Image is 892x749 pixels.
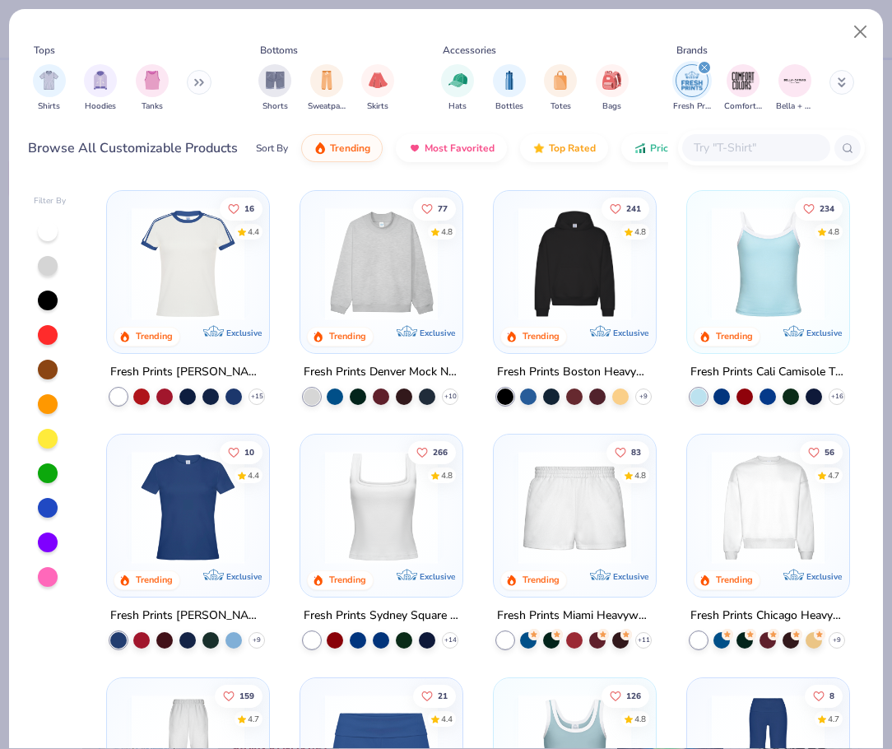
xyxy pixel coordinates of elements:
[441,226,453,238] div: 4.8
[33,64,66,113] button: filter button
[396,134,507,162] button: Most Favorited
[626,204,641,212] span: 241
[85,100,116,113] span: Hoodies
[420,328,455,338] span: Exclusive
[795,197,843,220] button: Like
[256,141,288,156] div: Sort By
[731,68,755,93] img: Comfort Colors Image
[549,142,596,155] span: Top Rated
[34,195,67,207] div: Filter By
[245,204,255,212] span: 16
[221,197,263,220] button: Like
[240,691,255,700] span: 159
[673,100,711,113] span: Fresh Prints
[249,713,260,725] div: 4.7
[606,440,649,463] button: Like
[369,71,388,90] img: Skirts Image
[828,469,839,481] div: 4.7
[551,100,571,113] span: Totes
[776,64,814,113] button: filter button
[634,713,646,725] div: 4.8
[221,440,263,463] button: Like
[497,362,653,383] div: Fresh Prints Boston Heavyweight Hoodie
[845,16,876,48] button: Close
[304,605,459,626] div: Fresh Prints Sydney Square Neck Tank Top
[408,440,456,463] button: Like
[249,469,260,481] div: 4.4
[258,64,291,113] button: filter button
[110,362,266,383] div: Fresh Prints [PERSON_NAME] Fit [PERSON_NAME] Shirt with Stripes
[361,64,394,113] div: filter for Skirts
[544,64,577,113] button: filter button
[829,691,834,700] span: 8
[805,684,843,707] button: Like
[136,64,169,113] button: filter button
[441,469,453,481] div: 4.8
[408,142,421,155] img: most_fav.gif
[304,362,459,383] div: Fresh Prints Denver Mock Neck Heavyweight Sweatshirt
[245,448,255,456] span: 10
[249,226,260,238] div: 4.4
[510,451,639,564] img: af8dff09-eddf-408b-b5dc-51145765dcf2
[317,451,446,564] img: 94a2aa95-cd2b-4983-969b-ecd512716e9a
[544,64,577,113] div: filter for Totes
[39,71,58,90] img: Shirts Image
[634,469,646,481] div: 4.8
[602,71,620,90] img: Bags Image
[413,684,456,707] button: Like
[639,451,768,564] img: a88b619d-8dd7-4971-8a75-9e7ec3244d54
[84,64,117,113] div: filter for Hoodies
[833,635,841,644] span: + 9
[497,605,653,626] div: Fresh Prints Miami Heavyweight Shorts
[626,691,641,700] span: 126
[33,64,66,113] div: filter for Shirts
[136,64,169,113] div: filter for Tanks
[673,64,711,113] div: filter for Fresh Prints
[143,71,161,90] img: Tanks Image
[806,570,841,581] span: Exclusive
[253,635,261,644] span: + 9
[420,570,455,581] span: Exclusive
[800,440,843,463] button: Like
[433,448,448,456] span: 266
[367,100,388,113] span: Skirts
[806,328,841,338] span: Exclusive
[783,68,807,93] img: Bella + Canvas Image
[493,64,526,113] div: filter for Bottles
[123,451,253,564] img: 6a9a0a85-ee36-4a89-9588-981a92e8a910
[142,100,163,113] span: Tanks
[680,68,704,93] img: Fresh Prints Image
[226,328,262,338] span: Exclusive
[493,64,526,113] button: filter button
[613,328,648,338] span: Exclusive
[704,451,833,564] img: 1358499d-a160-429c-9f1e-ad7a3dc244c9
[441,713,453,725] div: 4.4
[676,43,708,58] div: Brands
[776,100,814,113] span: Bella + Canvas
[776,64,814,113] div: filter for Bella + Canvas
[825,448,834,456] span: 56
[441,64,474,113] button: filter button
[448,71,467,90] img: Hats Image
[308,64,346,113] div: filter for Sweatpants
[318,71,336,90] img: Sweatpants Image
[330,142,370,155] span: Trending
[820,204,834,212] span: 234
[444,635,457,644] span: + 14
[690,605,846,626] div: Fresh Prints Chicago Heavyweight Crewneck
[692,138,819,157] input: Try "T-Shirt"
[84,64,117,113] button: filter button
[704,207,833,320] img: a25d9891-da96-49f3-a35e-76288174bf3a
[446,451,575,564] img: 63ed7c8a-03b3-4701-9f69-be4b1adc9c5f
[613,570,648,581] span: Exclusive
[639,207,768,320] img: d4a37e75-5f2b-4aef-9a6e-23330c63bbc0
[596,64,629,113] button: filter button
[724,64,762,113] button: filter button
[631,448,641,456] span: 83
[634,226,646,238] div: 4.8
[446,207,575,320] img: a90f7c54-8796-4cb2-9d6e-4e9644cfe0fe
[443,43,496,58] div: Accessories
[266,71,285,90] img: Shorts Image
[673,64,711,113] button: filter button
[262,100,288,113] span: Shorts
